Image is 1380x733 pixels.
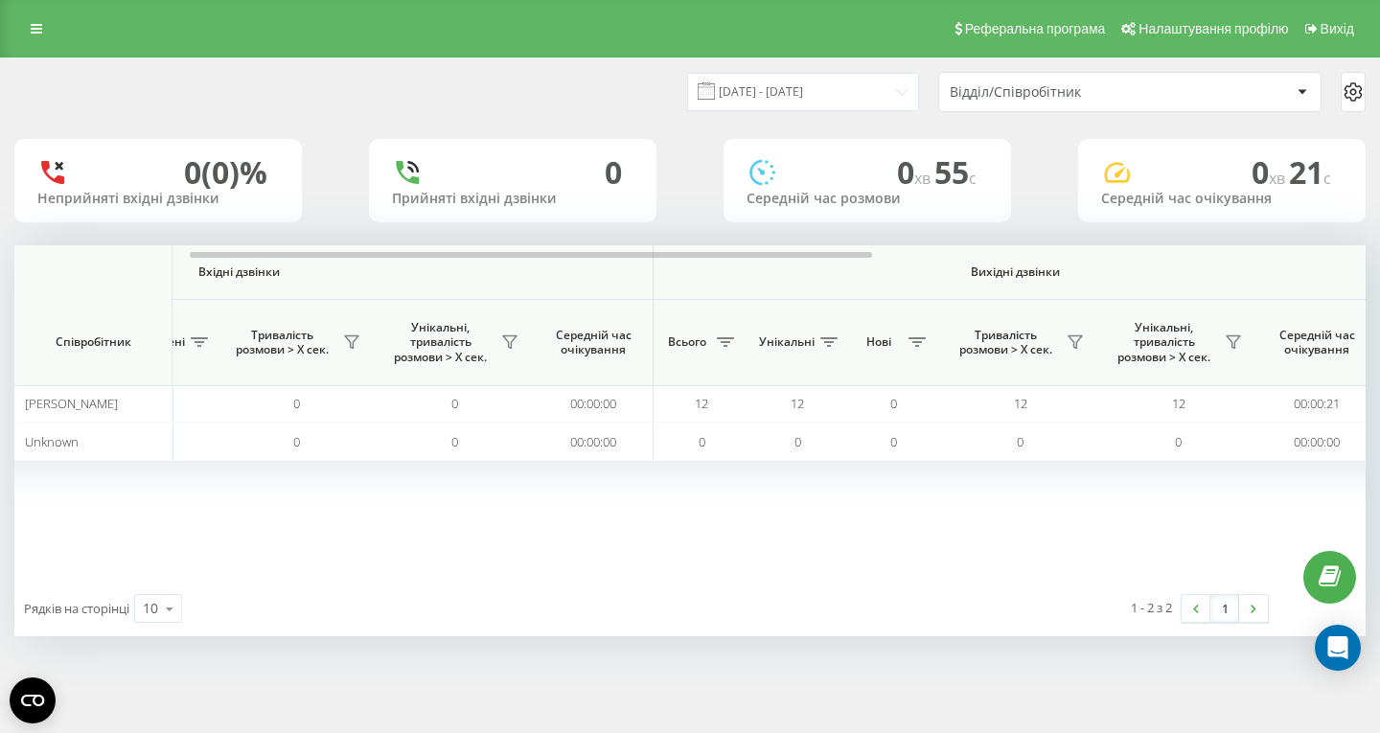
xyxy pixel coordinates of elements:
span: 0 [451,433,458,450]
div: Прийняті вхідні дзвінки [392,191,633,207]
div: 0 (0)% [184,154,267,191]
div: Open Intercom Messenger [1315,625,1361,671]
span: 0 [1175,433,1182,450]
span: 0 [451,395,458,412]
span: Реферальна програма [965,21,1106,36]
span: 12 [1014,395,1027,412]
span: Рядків на сторінці [24,600,129,617]
div: Середній час розмови [747,191,988,207]
a: 1 [1210,595,1239,622]
span: c [1323,168,1331,189]
span: 12 [791,395,804,412]
div: Відділ/Співробітник [950,84,1179,101]
span: 0 [890,433,897,450]
span: 0 [293,433,300,450]
td: 00:00:00 [534,423,654,460]
span: Нові [855,334,903,350]
span: 12 [695,395,708,412]
button: Open CMP widget [10,677,56,723]
span: c [969,168,977,189]
span: Середній час очікування [548,328,638,357]
span: Вихідні дзвінки [699,264,1332,280]
span: 0 [890,395,897,412]
span: 0 [699,433,705,450]
span: Унікальні [759,334,815,350]
div: 10 [143,599,158,618]
span: хв [914,168,934,189]
span: 55 [934,151,977,193]
span: Унікальні, тривалість розмови > Х сек. [1109,320,1219,365]
span: Співробітник [31,334,155,350]
span: Налаштування профілю [1138,21,1288,36]
span: Unknown [25,433,79,450]
span: Унікальні, тривалість розмови > Х сек. [385,320,495,365]
span: 0 [293,395,300,412]
span: Тривалість розмови > Х сек. [951,328,1061,357]
span: 0 [794,433,801,450]
span: Всього [663,334,711,350]
div: 1 - 2 з 2 [1131,598,1172,617]
div: 0 [605,154,622,191]
span: 12 [1172,395,1185,412]
span: Середній час очікування [1272,328,1362,357]
td: 00:00:21 [1257,385,1377,423]
span: Вихід [1321,21,1354,36]
span: 0 [897,151,934,193]
span: 0 [1017,433,1023,450]
td: 00:00:00 [1257,423,1377,460]
div: Середній час очікування [1101,191,1343,207]
span: 0 [1252,151,1289,193]
td: 00:00:00 [534,385,654,423]
div: Неприйняті вхідні дзвінки [37,191,279,207]
span: 21 [1289,151,1331,193]
span: хв [1269,168,1289,189]
span: [PERSON_NAME] [25,395,118,412]
span: Тривалість розмови > Х сек. [227,328,337,357]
